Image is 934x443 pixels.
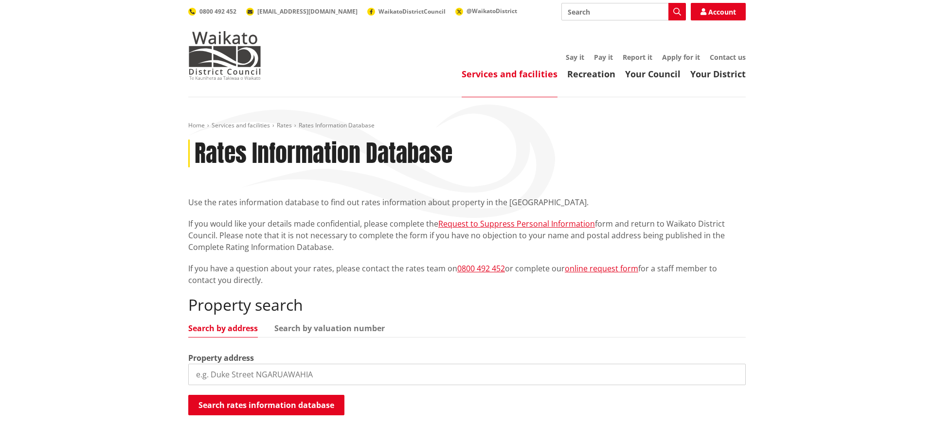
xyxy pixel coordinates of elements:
label: Property address [188,352,254,364]
a: [EMAIL_ADDRESS][DOMAIN_NAME] [246,7,358,16]
p: If you would like your details made confidential, please complete the form and return to Waikato ... [188,218,746,253]
span: WaikatoDistrictCouncil [378,7,446,16]
input: e.g. Duke Street NGARUAWAHIA [188,364,746,385]
a: Search by valuation number [274,324,385,332]
a: 0800 492 452 [188,7,236,16]
a: Search by address [188,324,258,332]
a: Your District [690,68,746,80]
a: @WaikatoDistrict [455,7,517,15]
img: Waikato District Council - Te Kaunihera aa Takiwaa o Waikato [188,31,261,80]
button: Search rates information database [188,395,344,415]
a: 0800 492 452 [457,263,505,274]
a: Account [691,3,746,20]
p: Use the rates information database to find out rates information about property in the [GEOGRAPHI... [188,196,746,208]
span: 0800 492 452 [199,7,236,16]
h1: Rates Information Database [195,140,452,168]
a: Say it [566,53,584,62]
a: Request to Suppress Personal Information [438,218,595,229]
a: WaikatoDistrictCouncil [367,7,446,16]
a: Contact us [710,53,746,62]
a: Services and facilities [462,68,557,80]
a: online request form [565,263,638,274]
input: Search input [561,3,686,20]
a: Report it [623,53,652,62]
nav: breadcrumb [188,122,746,130]
a: Services and facilities [212,121,270,129]
a: Pay it [594,53,613,62]
a: Home [188,121,205,129]
a: Rates [277,121,292,129]
span: [EMAIL_ADDRESS][DOMAIN_NAME] [257,7,358,16]
a: Recreation [567,68,615,80]
p: If you have a question about your rates, please contact the rates team on or complete our for a s... [188,263,746,286]
a: Apply for it [662,53,700,62]
a: Your Council [625,68,681,80]
span: @WaikatoDistrict [467,7,517,15]
h2: Property search [188,296,746,314]
span: Rates Information Database [299,121,375,129]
